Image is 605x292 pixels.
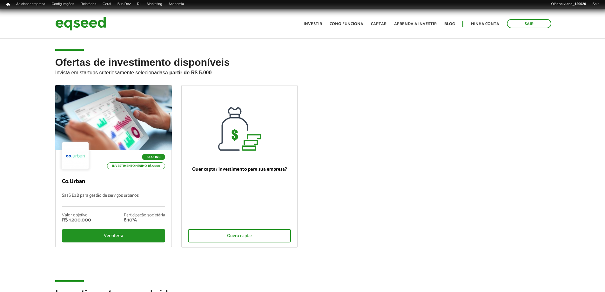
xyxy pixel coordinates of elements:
[134,2,144,7] a: RI
[330,22,363,26] a: Como funciona
[144,2,165,7] a: Marketing
[99,2,114,7] a: Geral
[589,2,602,7] a: Sair
[507,19,551,28] a: Sair
[55,68,550,76] p: Invista em startups criteriosamente selecionadas
[49,2,77,7] a: Configurações
[62,213,91,218] div: Valor objetivo
[142,154,165,160] p: SaaS B2B
[55,15,106,32] img: EqSeed
[188,166,291,172] p: Quer captar investimento para sua empresa?
[77,2,99,7] a: Relatórios
[165,2,187,7] a: Academia
[107,162,165,169] p: Investimento mínimo: R$ 5.000
[3,2,13,8] a: Início
[13,2,49,7] a: Adicionar empresa
[188,229,291,242] div: Quero captar
[181,85,298,248] a: Quer captar investimento para sua empresa? Quero captar
[165,70,212,75] strong: a partir de R$ 5.000
[55,85,172,247] a: SaaS B2B Investimento mínimo: R$ 5.000 Co.Urban SaaS B2B para gestão de serviços urbanos Valor ob...
[62,218,91,223] div: R$ 1.200.000
[6,2,10,7] span: Início
[55,57,550,85] h2: Ofertas de investimento disponíveis
[124,218,165,223] div: 8,10%
[62,229,165,242] div: Ver oferta
[394,22,437,26] a: Aprenda a investir
[114,2,134,7] a: Bus Dev
[557,2,586,6] strong: ana.viana_129020
[548,2,589,7] a: Oláana.viana_129020
[444,22,455,26] a: Blog
[124,213,165,218] div: Participação societária
[471,22,499,26] a: Minha conta
[62,193,165,207] p: SaaS B2B para gestão de serviços urbanos
[371,22,387,26] a: Captar
[62,178,165,185] p: Co.Urban
[304,22,322,26] a: Investir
